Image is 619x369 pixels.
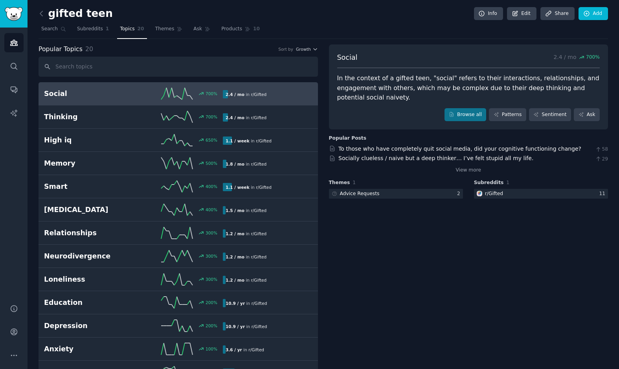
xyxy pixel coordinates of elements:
div: 700 % [206,91,217,96]
div: 400 % [206,184,217,189]
a: Social700%2.4 / moin r/Gifted [39,82,318,105]
span: r/ Gifted [251,278,266,282]
span: r/ Gifted [251,255,266,259]
a: Sentiment [529,108,571,122]
a: Loneliness300%1.2 / moin r/Gifted [39,268,318,291]
a: Subreddits1 [74,23,112,39]
b: 3.6 / yr [226,347,242,352]
span: Subreddits [474,179,504,186]
div: 400 % [206,207,217,212]
a: Products10 [219,23,263,39]
a: Anxiety100%3.6 / yrin r/Gifted [39,338,318,361]
h2: Thinking [44,112,134,122]
b: 1.1 / week [226,185,250,190]
b: 1.1 / week [226,138,250,143]
b: 1.5 / mo [226,208,244,213]
div: in [223,113,269,122]
span: Popular Topics [39,44,83,54]
span: r/ Gifted [251,231,266,236]
div: in [223,345,267,354]
span: r/ Gifted [251,162,266,166]
img: GummySearch logo [5,7,23,21]
h2: Depression [44,321,134,331]
h2: Smart [44,182,134,192]
a: Edit [507,7,536,20]
h2: Relationships [44,228,134,238]
div: in [223,137,274,145]
span: 20 [85,45,93,53]
div: in [223,276,269,284]
span: r/ Gifted [252,324,267,329]
a: Ask [191,23,213,39]
div: 2 [457,190,463,197]
b: 10.9 / yr [226,301,245,306]
a: Relationships300%1.2 / moin r/Gifted [39,221,318,245]
h2: Neurodivergence [44,251,134,261]
b: 1.2 / mo [226,255,244,259]
a: Depression200%10.9 / yrin r/Gifted [39,314,318,338]
span: Themes [155,26,174,33]
a: Thinking700%2.4 / moin r/Gifted [39,105,318,129]
span: r/ Gifted [256,185,272,190]
span: Social [337,53,358,63]
div: 11 [599,190,608,197]
h2: Anxiety [44,344,134,354]
div: in [223,253,269,261]
div: r/ Gifted [485,190,503,197]
div: Advice Requests [340,190,380,197]
div: in [223,229,269,238]
h2: gifted teen [39,7,113,20]
div: in [223,90,269,98]
a: Search [39,23,69,39]
div: 300 % [206,230,217,236]
span: Growth [296,46,311,52]
h2: [MEDICAL_DATA] [44,205,134,215]
h2: Memory [44,159,134,168]
span: Ask [193,26,202,33]
span: 29 [595,156,608,163]
a: Add [579,7,608,20]
div: in [223,160,269,168]
span: r/ Gifted [248,347,264,352]
span: r/ Gifted [251,115,266,120]
h2: High iq [44,135,134,145]
img: Gifted [477,191,482,196]
b: 1.2 / mo [226,231,244,236]
h2: Loneliness [44,275,134,284]
a: Giftedr/Gifted11 [474,189,608,199]
div: 500 % [206,161,217,166]
div: Sort by [278,46,293,52]
span: r/ Gifted [256,138,272,143]
div: in [223,322,270,330]
span: Search [41,26,58,33]
b: 10.9 / yr [226,324,245,329]
a: High iq650%1.1 / weekin r/Gifted [39,129,318,152]
div: 200 % [206,300,217,305]
span: Products [221,26,242,33]
p: 2.4 / mo [553,53,600,63]
b: 2.4 / mo [226,115,244,120]
a: Memory500%1.8 / moin r/Gifted [39,152,318,175]
div: 100 % [206,346,217,352]
div: 700 % [206,114,217,120]
a: Neurodivergence300%1.2 / moin r/Gifted [39,245,318,268]
a: Share [540,7,574,20]
a: Socially clueless / naive but a deep thinker… I’ve felt stupid all my life. [338,155,533,161]
a: View more [456,167,481,174]
div: 200 % [206,323,217,328]
span: Themes [329,179,350,186]
button: Growth [296,46,318,52]
div: 300 % [206,253,217,259]
a: Patterns [489,108,526,122]
a: Info [474,7,503,20]
a: Smart400%1.1 / weekin r/Gifted [39,175,318,198]
span: 1 [106,26,109,33]
div: in [223,183,274,191]
span: 10 [253,26,260,33]
span: r/ Gifted [252,301,267,306]
div: In the context of a gifted teen, "social" refers to their interactions, relationships, and engage... [337,74,600,103]
h2: Social [44,89,134,99]
span: 1 [353,180,356,185]
b: 1.2 / mo [226,278,244,282]
span: 20 [138,26,144,33]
